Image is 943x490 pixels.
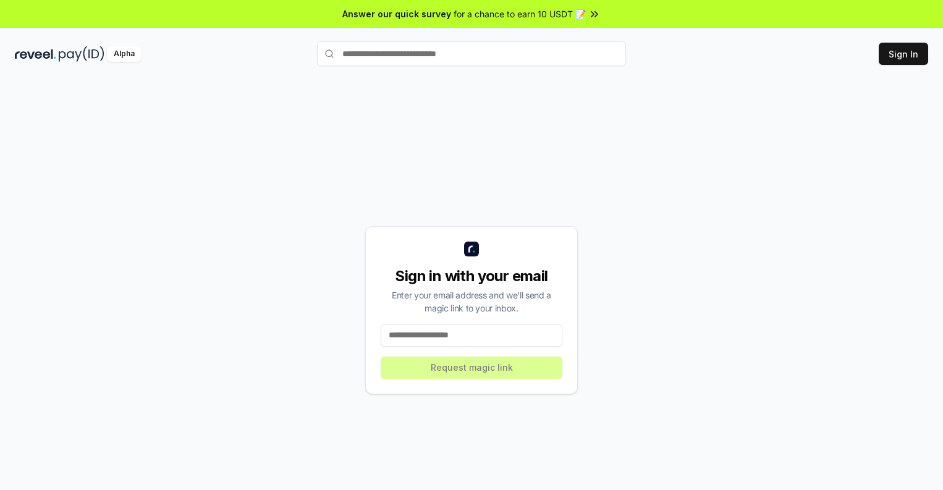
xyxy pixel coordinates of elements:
[381,289,562,315] div: Enter your email address and we’ll send a magic link to your inbox.
[879,43,928,65] button: Sign In
[15,46,56,62] img: reveel_dark
[59,46,104,62] img: pay_id
[342,7,451,20] span: Answer our quick survey
[464,242,479,256] img: logo_small
[454,7,586,20] span: for a chance to earn 10 USDT 📝
[107,46,142,62] div: Alpha
[381,266,562,286] div: Sign in with your email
